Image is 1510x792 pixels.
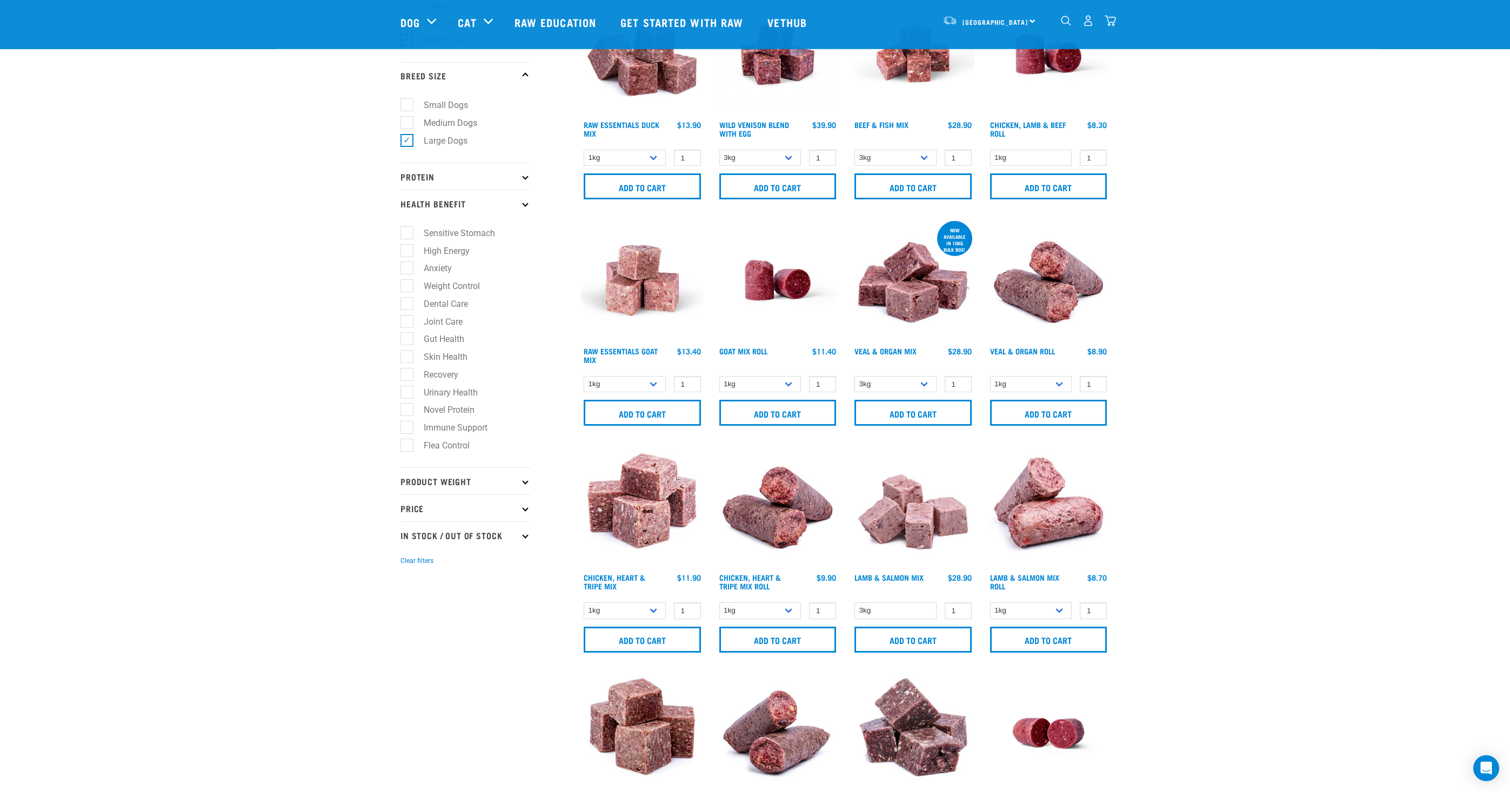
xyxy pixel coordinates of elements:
a: Chicken, Heart & Tripe Mix Roll [719,575,781,588]
div: $11.40 [812,347,836,355]
input: Add to cart [990,400,1107,426]
label: Sensitive Stomach [406,226,499,240]
a: Beef & Fish Mix [854,123,908,126]
p: Breed Size [400,62,530,89]
a: Goat Mix Roll [719,349,767,353]
input: Add to cart [719,627,837,653]
label: Recovery [406,368,463,381]
p: Product Weight [400,467,530,494]
img: Goat M Ix 38448 [581,219,704,341]
label: Novel Protein [406,403,479,417]
a: Veal & Organ Mix [854,349,917,353]
img: Chicken Heart Tripe Roll 01 [717,445,839,568]
input: Add to cart [990,173,1107,199]
input: 1 [809,376,836,393]
div: $39.90 [812,120,836,129]
img: 1029 Lamb Salmon Mix 01 [852,445,974,568]
button: Clear filters [400,556,433,566]
a: Dog [400,14,420,30]
a: Lamb & Salmon Mix [854,575,924,579]
img: home-icon-1@2x.png [1061,16,1071,26]
div: $28.90 [948,573,972,582]
a: Chicken, Lamb & Beef Roll [990,123,1066,135]
div: $11.90 [677,573,701,582]
label: Weight Control [406,279,484,293]
input: 1 [674,376,701,393]
div: $28.90 [948,120,972,129]
span: [GEOGRAPHIC_DATA] [963,20,1028,24]
label: Gut Health [406,332,469,346]
input: 1 [809,602,836,619]
input: 1 [945,150,972,166]
label: Skin Health [406,350,472,364]
img: Raw Essentials Chicken Lamb Beef Bulk Minced Raw Dog Food Roll Unwrapped [717,219,839,341]
input: 1 [1080,602,1107,619]
label: Small Dogs [406,98,472,112]
a: Raw Essentials Goat Mix [584,349,658,361]
p: Protein [400,163,530,190]
img: home-icon@2x.png [1105,15,1116,26]
img: 1062 Chicken Heart Tripe Mix 01 [581,445,704,568]
label: Immune Support [406,421,492,434]
a: Raw Essentials Duck Mix [584,123,659,135]
label: High Energy [406,244,474,258]
label: Medium Dogs [406,116,482,130]
div: $8.90 [1087,347,1107,355]
a: Get started with Raw [610,1,757,44]
a: Raw Education [504,1,610,44]
input: Add to cart [854,627,972,653]
input: Add to cart [584,173,701,199]
a: Cat [458,14,476,30]
input: Add to cart [719,400,837,426]
div: $8.30 [1087,120,1107,129]
input: 1 [1080,150,1107,166]
div: now available in 10kg bulk box! [937,222,972,258]
a: Veal & Organ Roll [990,349,1055,353]
label: Flea Control [406,439,474,452]
img: 1261 Lamb Salmon Roll 01 [987,445,1110,568]
input: Add to cart [990,627,1107,653]
img: 1158 Veal Organ Mix 01 [852,219,974,341]
label: Joint Care [406,315,467,328]
input: Add to cart [719,173,837,199]
p: Price [400,494,530,521]
input: 1 [1080,376,1107,393]
label: Anxiety [406,261,456,275]
p: Health Benefit [400,190,530,217]
input: 1 [809,150,836,166]
input: 1 [945,376,972,393]
img: Veal Organ Mix Roll 01 [987,219,1110,341]
p: In Stock / Out Of Stock [400,521,530,548]
input: Add to cart [854,400,972,426]
a: Vethub [757,1,820,44]
a: Wild Venison Blend with Egg [719,123,789,135]
img: van-moving.png [943,16,957,25]
div: $9.90 [817,573,836,582]
div: $13.40 [677,347,701,355]
input: Add to cart [584,400,701,426]
div: Open Intercom Messenger [1473,755,1499,781]
div: $13.90 [677,120,701,129]
label: Large Dogs [406,134,472,147]
label: Dental Care [406,297,472,311]
a: Chicken, Heart & Tripe Mix [584,575,645,588]
input: 1 [674,150,701,166]
input: 1 [945,602,972,619]
label: Urinary Health [406,386,482,399]
div: $28.90 [948,347,972,355]
input: Add to cart [854,173,972,199]
img: user.png [1083,15,1094,26]
a: Lamb & Salmon Mix Roll [990,575,1059,588]
input: 1 [674,602,701,619]
div: $8.70 [1087,573,1107,582]
input: Add to cart [584,627,701,653]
